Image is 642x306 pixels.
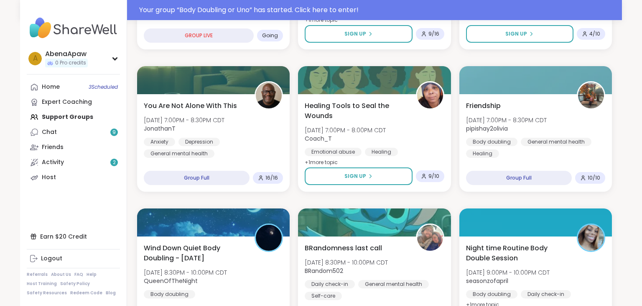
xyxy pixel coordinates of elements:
[42,173,56,182] div: Host
[256,225,282,251] img: QueenOfTheNight
[466,25,573,43] button: Sign Up
[178,138,220,146] div: Depression
[74,272,83,278] a: FAQ
[27,80,120,95] a: Home3Scheduled
[144,124,176,133] b: JonathanT
[27,95,120,110] a: Expert Coaching
[144,149,214,158] div: General mental health
[466,243,568,263] span: Night time Routine Body Double Session
[27,13,120,43] img: ShareWell Nav Logo
[365,148,398,156] div: Healing
[589,31,600,37] span: 4 / 10
[60,281,90,287] a: Safety Policy
[305,148,362,156] div: Emotional abuse
[305,243,382,253] span: BRandomness last call
[466,268,550,277] span: [DATE] 9:00PM - 10:00PM CDT
[42,158,64,167] div: Activity
[42,128,57,136] div: Chat
[144,277,198,285] b: QueenOfTheNight
[27,125,120,140] a: Chat9
[27,290,67,296] a: Safety Resources
[428,31,439,37] span: 9 / 16
[45,49,88,59] div: AbenaApaw
[27,251,120,266] a: Logout
[305,126,386,134] span: [DATE] 7:00PM - 8:00PM CDT
[466,138,517,146] div: Body doubling
[578,225,604,251] img: seasonzofapril
[27,155,120,170] a: Activity2
[305,134,332,143] b: Coach_T
[42,83,60,91] div: Home
[305,292,342,300] div: Self-care
[139,5,617,15] div: Your group “ Body Doubling or Uno ” has started. Click here to enter!
[262,32,278,39] span: Going
[305,167,412,185] button: Sign Up
[33,53,38,64] span: A
[256,82,282,108] img: JonathanT
[265,175,278,181] span: 16 / 16
[144,171,250,185] div: Group Full
[144,290,195,298] div: Body doubling
[41,255,62,263] div: Logout
[344,172,366,180] span: Sign Up
[51,272,71,278] a: About Us
[106,290,116,296] a: Blog
[466,149,499,158] div: Healing
[305,25,412,43] button: Sign Up
[466,124,508,133] b: pipishay2olivia
[305,101,406,121] span: Healing Tools to Seal the Wounds
[113,159,116,166] span: 2
[466,171,572,185] div: Group Full
[466,116,547,124] span: [DATE] 7:00PM - 8:30PM CDT
[505,30,527,38] span: Sign Up
[466,277,508,285] b: seasonzofapril
[466,101,501,111] span: Friendship
[42,143,64,152] div: Friends
[417,225,443,251] img: BRandom502
[27,170,120,185] a: Host
[344,30,366,38] span: Sign Up
[521,138,591,146] div: General mental health
[428,173,439,180] span: 9 / 10
[305,280,355,288] div: Daily check-in
[27,281,57,287] a: Host Training
[144,268,227,277] span: [DATE] 8:30PM - 10:00PM CDT
[27,229,120,244] div: Earn $20 Credit
[466,290,517,298] div: Body doubling
[42,98,92,106] div: Expert Coaching
[144,138,175,146] div: Anxiety
[55,59,86,67] span: 0 Pro credits
[144,101,237,111] span: You Are Not Alone With This
[521,290,571,298] div: Daily check-in
[305,267,343,275] b: BRandom502
[417,82,443,108] img: Coach_T
[89,84,118,90] span: 3 Scheduled
[144,116,224,124] span: [DATE] 7:00PM - 8:30PM CDT
[358,280,429,288] div: General mental health
[144,28,254,43] div: GROUP LIVE
[70,290,102,296] a: Redeem Code
[588,175,600,181] span: 10 / 10
[87,272,97,278] a: Help
[144,243,245,263] span: Wind Down Quiet Body Doubling - [DATE]
[27,272,48,278] a: Referrals
[27,140,120,155] a: Friends
[578,82,604,108] img: pipishay2olivia
[112,129,116,136] span: 9
[305,258,388,267] span: [DATE] 8:30PM - 10:00PM CDT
